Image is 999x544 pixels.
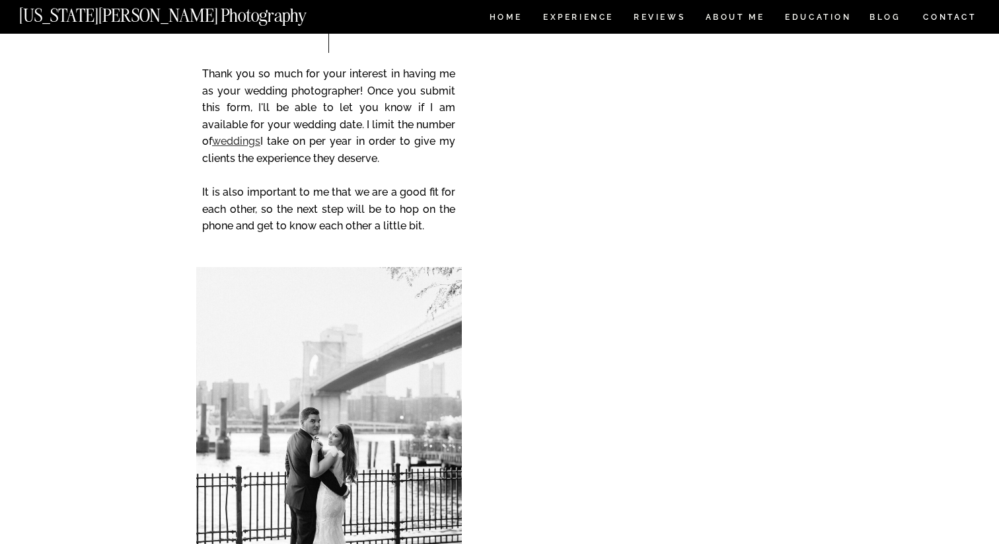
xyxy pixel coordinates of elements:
[784,13,853,24] a: EDUCATION
[705,13,765,24] a: ABOUT ME
[869,13,901,24] a: BLOG
[212,135,260,147] a: weddings
[922,10,977,24] a: CONTACT
[543,13,612,24] a: Experience
[487,13,525,24] a: HOME
[202,65,455,253] p: Thank you so much for your interest in having me as your wedding photographer! Once you submit th...
[634,13,683,24] a: REVIEWS
[19,7,351,18] a: [US_STATE][PERSON_NAME] Photography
